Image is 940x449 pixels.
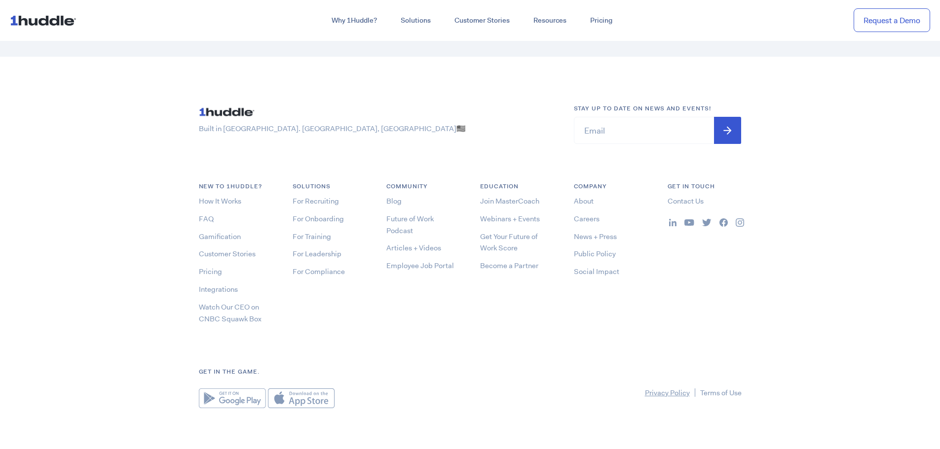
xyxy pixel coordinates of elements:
[668,182,742,191] h6: Get in Touch
[702,219,712,226] img: ...
[574,267,619,276] a: Social Impact
[386,182,460,191] h6: COMMUNITY
[199,232,241,242] a: Gamification
[480,261,538,271] a: Become a Partner
[199,388,266,408] img: Google Play Store
[386,261,454,271] a: Employee Job Portal
[700,388,742,398] a: Terms of Use
[456,124,466,134] span: 🇺🇸
[293,267,345,276] a: For Compliance
[386,214,434,236] a: Future of Work Podcast
[199,249,256,259] a: Customer Stories
[668,196,704,206] a: Contact Us
[268,388,335,408] img: Apple App Store
[574,182,648,191] h6: COMPANY
[574,117,742,144] input: Email
[389,12,443,30] a: Solutions
[199,302,262,324] a: Watch Our CEO on CNBC Squawk Box
[199,182,273,191] h6: NEW TO 1HUDDLE?
[293,182,367,191] h6: Solutions
[480,232,538,253] a: Get Your Future of Work Score
[293,249,341,259] a: For Leadership
[199,367,742,377] h6: Get in the game.
[480,196,539,206] a: Join MasterCoach
[684,219,694,226] img: ...
[293,214,344,224] a: For Onboarding
[736,218,744,227] img: ...
[578,12,624,30] a: Pricing
[574,214,600,224] a: Careers
[574,196,594,206] a: About
[574,232,617,242] a: News + Press
[522,12,578,30] a: Resources
[714,117,741,144] input: Submit
[719,218,728,227] img: ...
[293,196,339,206] a: For Recruiting
[443,12,522,30] a: Customer Stories
[386,243,441,253] a: Articles + Videos
[10,11,80,30] img: ...
[645,388,690,398] a: Privacy Policy
[320,12,389,30] a: Why 1Huddle?
[199,214,214,224] a: FAQ
[199,196,241,206] a: How It Works
[293,232,331,242] a: For Training
[669,219,677,226] img: ...
[199,104,258,120] img: ...
[574,249,616,259] a: Public Policy
[199,124,554,134] p: Built in [GEOGRAPHIC_DATA]. [GEOGRAPHIC_DATA], [GEOGRAPHIC_DATA]
[480,182,554,191] h6: Education
[854,8,930,33] a: Request a Demo
[386,196,402,206] a: Blog
[574,104,742,113] h6: Stay up to date on news and events!
[480,214,540,224] a: Webinars + Events
[199,284,238,294] a: Integrations
[199,267,222,276] a: Pricing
